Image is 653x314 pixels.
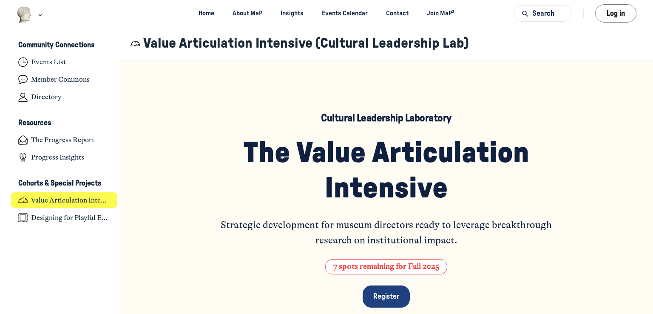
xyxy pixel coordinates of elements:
button: Log in [595,4,636,23]
a: About MaP [225,6,270,21]
h1: Value Articulation Intensive (Cultural Leadership Lab) [143,35,469,52]
h4: Directory [31,93,61,101]
a: The Progress Report [11,132,118,148]
a: Insights [273,6,311,21]
a: Home [191,6,221,21]
img: Museums as Progress logo [17,6,32,23]
a: Value Articulation Intensive (Cultural Leadership Lab) [11,192,118,208]
a: Events Calendar [315,6,375,21]
a: Progress Insights [11,150,118,166]
h5: Cultural Leadership Laboratory [321,112,451,125]
h4: The Progress Report [31,136,94,144]
h3: Cohorts & Special Projects [18,179,101,188]
h1: The Value Articulation Intensive [210,136,562,206]
a: Contact [379,6,416,21]
header: Page Header [119,27,653,60]
a: Directory [11,89,118,105]
h3: Community Connections [18,41,94,50]
h4: Designing for Playful Engagement [31,214,110,222]
p: Strategic development for museum directors ready to leverage breakthrough research on institution... [210,217,562,248]
button: Museums as Progress logo [17,6,44,24]
h3: Resources [18,119,51,128]
span: 7 spots remaining for Fall 2025 [325,259,447,275]
h4: Progress Insights [31,153,84,162]
a: Member Commons [11,72,118,88]
button: Community ConnectionsCollapse space [11,38,118,53]
button: Search [514,5,572,22]
a: Join MaP³ [420,6,462,21]
h4: Events List [31,58,66,66]
button: Cohorts & Special ProjectsCollapse space [11,176,118,191]
button: ResourcesCollapse space [11,116,118,131]
a: Designing for Playful Engagement [11,210,118,226]
h4: Member Commons [31,75,90,84]
h4: Value Articulation Intensive (Cultural Leadership Lab) [31,196,110,205]
a: Register [363,285,410,308]
a: Events List [11,54,118,70]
